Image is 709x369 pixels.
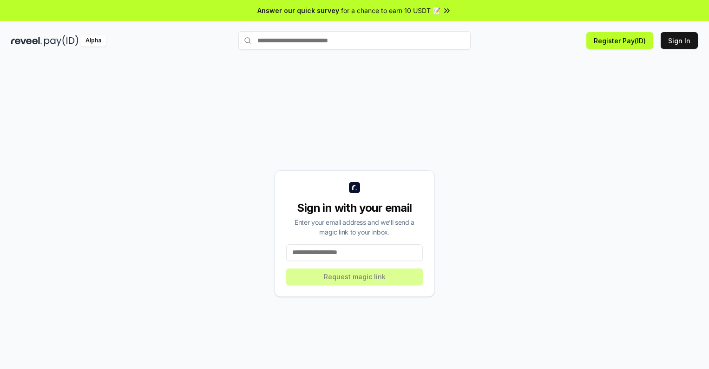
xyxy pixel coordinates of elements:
button: Register Pay(ID) [586,32,653,49]
button: Sign In [661,32,698,49]
img: logo_small [349,182,360,193]
img: pay_id [44,35,79,47]
div: Alpha [80,35,106,47]
div: Sign in with your email [286,201,423,215]
img: reveel_dark [11,35,42,47]
span: Answer our quick survey [257,6,339,15]
div: Enter your email address and we’ll send a magic link to your inbox. [286,217,423,237]
span: for a chance to earn 10 USDT 📝 [341,6,440,15]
